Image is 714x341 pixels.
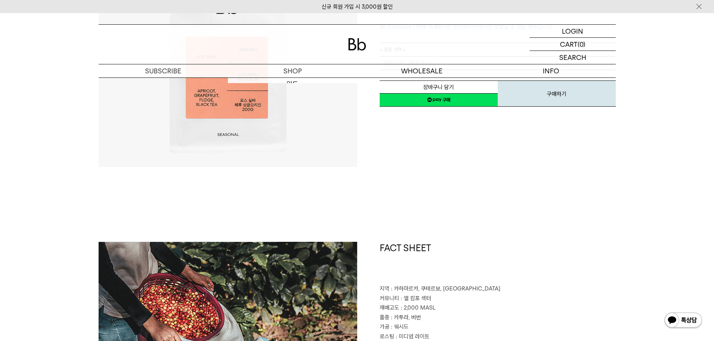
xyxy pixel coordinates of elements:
[498,80,616,107] button: 구매하기
[380,304,399,311] span: 재배고도
[401,295,431,302] span: : 엘 캄포 섹터
[322,3,393,10] a: 신규 회원 가입 시 3,000원 할인
[380,314,389,321] span: 품종
[348,38,366,51] img: 로고
[664,312,703,330] img: 카카오톡 채널 1:1 채팅 버튼
[228,78,357,91] a: 원두
[486,64,616,77] p: INFO
[228,64,357,77] a: SHOP
[99,64,228,77] a: SUBSCRIBE
[380,93,498,107] a: 새창
[380,242,616,284] h1: FACT SHEET
[562,25,583,37] p: LOGIN
[396,333,430,340] span: : 미디엄 라이트
[391,323,409,330] span: : 워시드
[391,314,421,321] span: : 카투라, 버번
[380,295,399,302] span: 커뮤니티
[560,38,578,51] p: CART
[530,38,616,51] a: CART (0)
[530,25,616,38] a: LOGIN
[380,333,394,340] span: 로스팅
[380,80,498,94] button: 장바구니 담기
[578,38,585,51] p: (0)
[380,285,389,292] span: 지역
[357,64,486,77] p: WHOLESALE
[391,285,500,292] span: : 카하마르카, 쿠테르보, [GEOGRAPHIC_DATA]
[380,323,389,330] span: 가공
[401,304,436,311] span: : 2,000 MASL
[559,51,586,64] p: SEARCH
